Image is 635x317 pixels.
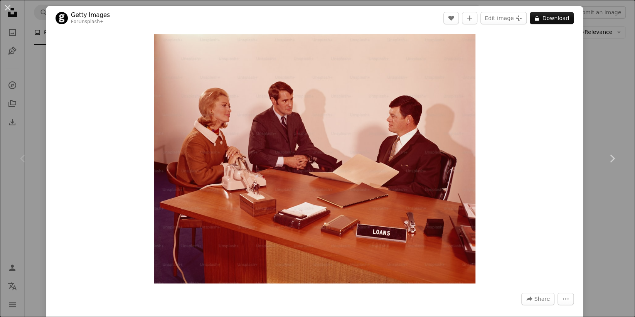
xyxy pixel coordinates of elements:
button: Like [443,12,459,24]
button: More Actions [558,293,574,305]
a: Next [589,121,635,196]
a: Unsplash+ [78,19,104,24]
img: Go to Getty Images's profile [56,12,68,24]
button: Download [530,12,574,24]
a: Getty Images [71,11,110,19]
button: Edit image [480,12,527,24]
img: UNITED STATES - CIRCA 1970s: Couple sitting at desk, talking to bank manager. [154,34,475,283]
button: Zoom in on this image [154,34,475,283]
div: For [71,19,110,25]
button: Share this image [521,293,554,305]
span: Share [534,293,550,305]
button: Add to Collection [462,12,477,24]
